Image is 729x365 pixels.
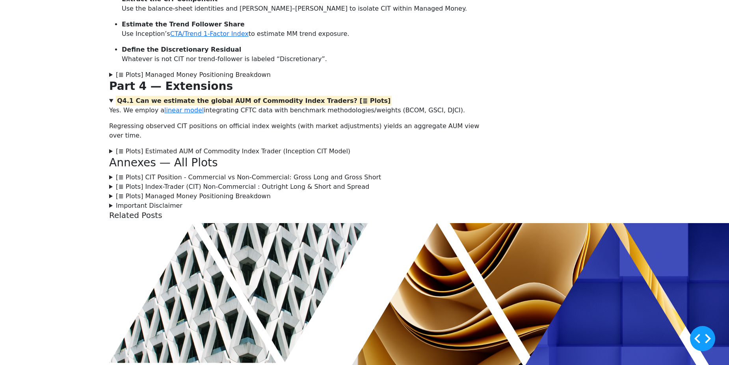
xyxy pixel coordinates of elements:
summary: [≣ Plots] Index-Trader (CIT) Non-Commercial : Outright Long & Short and Spread [109,182,490,192]
summary: [≣ Plots] Managed Money Positioning Breakdown [109,70,490,80]
strong: Part 4 — Extensions [109,80,233,93]
p: Yes. We employ a integrating CFTC data with benchmark methodologies/weights (BCOM, GSCI, DJCI). [109,106,490,115]
summary: [≣ Plots] Estimated AUM of Commodity Index Trader (Inception CIT Model) [109,147,490,156]
p: Regressing observed CIT positions on official index weights (with market adjustments) yields an a... [109,121,490,140]
strong: Define the Discretionary Residual [122,46,241,53]
a: linear model [164,106,204,114]
summary: [≣ Plots] Managed Money Positioning Breakdown [109,192,490,201]
strong: Q4.1 Can we estimate the global AUM of Commodity Index Traders? [≣ Plots] [117,97,391,104]
p: Use Inception’s to estimate MM trend exposure. [122,29,490,39]
h5: Related Posts [109,210,620,220]
summary: Q4.1 Can we estimate the global AUM of Commodity Index Traders? [≣ Plots] [109,96,490,106]
summary: Important Disclaimer [109,201,490,210]
summary: [≣ Plots] CIT Position - Commercial vs Non-Commercial: Gross Long and Gross Short [109,173,490,182]
p: Use the balance-sheet identities and [PERSON_NAME]–[PERSON_NAME] to isolate CIT within Managed Mo... [122,4,490,13]
strong: Estimate the Trend Follower Share [122,20,245,28]
a: CTA/Trend 1-Factor Index [170,30,249,37]
p: Whatever is not CIT nor trend-follower is labeled “Discretionary”. [122,54,490,64]
h3: Annexes — All Plots [109,156,490,169]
